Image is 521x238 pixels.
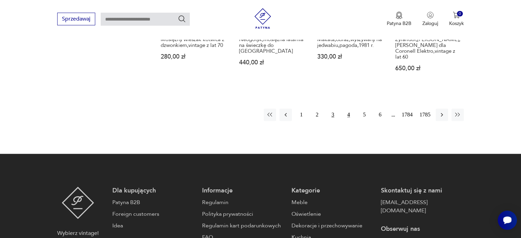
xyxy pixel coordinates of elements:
[62,187,94,219] img: Patyna - sklep z meblami i dekoracjami vintage
[387,20,411,27] p: Patyna B2B
[387,12,411,27] button: Patyna B2B
[453,12,460,18] img: Ikona koszyka
[291,187,374,195] p: Kategorie
[427,12,434,18] img: Ikonka użytkownika
[358,109,371,121] button: 5
[252,8,273,29] img: Patyna - sklep z meblami i dekoracjami vintage
[317,37,382,48] h3: Makata,obraz,wyszywany na jedwabiu,pagoda,1981 r.
[112,198,195,206] a: Patyna B2B
[291,210,374,218] a: Oświetlenie
[112,187,195,195] p: Dla kupujących
[202,222,285,230] a: Regulamin kart podarunkowych
[317,54,382,60] p: 330,00 zł
[295,109,308,121] button: 1
[381,198,463,215] a: [EMAIL_ADDRESS][DOMAIN_NAME]
[422,20,438,27] p: Zaloguj
[161,54,226,60] p: 280,00 zł
[239,37,304,54] h3: Neogotyk,mosiężna latarnia na świeczkę do [GEOGRAPHIC_DATA]
[239,60,304,65] p: 440,00 zł
[395,37,460,60] h3: Żyrandol,[PERSON_NAME],[PERSON_NAME] dla Coronell Elektro,vintage z lat 60
[418,109,432,121] button: 1785
[327,109,339,121] button: 3
[387,12,411,27] a: Ikona medaluPatyna B2B
[381,187,463,195] p: Skontaktuj się z nami
[374,109,386,121] button: 6
[381,225,463,233] p: Obserwuj nas
[202,198,285,206] a: Regulamin
[178,15,186,23] button: Szukaj
[343,109,355,121] button: 4
[202,187,285,195] p: Informacje
[449,12,464,27] button: 0Koszyk
[161,37,226,48] h3: Mosiężny wieszak kotwica z dzwonkiem,vintage z lat 70
[202,210,285,218] a: Polityka prywatności
[498,211,517,230] iframe: Smartsupp widget button
[395,65,460,71] p: 650,00 zł
[112,222,195,230] a: Idea
[311,109,323,121] button: 2
[422,12,438,27] button: Zaloguj
[57,229,99,237] p: Wybierz vintage!
[112,210,195,218] a: Foreign customers
[400,109,414,121] button: 1784
[57,13,95,25] button: Sprzedawaj
[457,11,463,17] div: 0
[57,17,95,22] a: Sprzedawaj
[449,20,464,27] p: Koszyk
[291,198,374,206] a: Meble
[396,12,402,19] img: Ikona medalu
[291,222,374,230] a: Dekoracje i przechowywanie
